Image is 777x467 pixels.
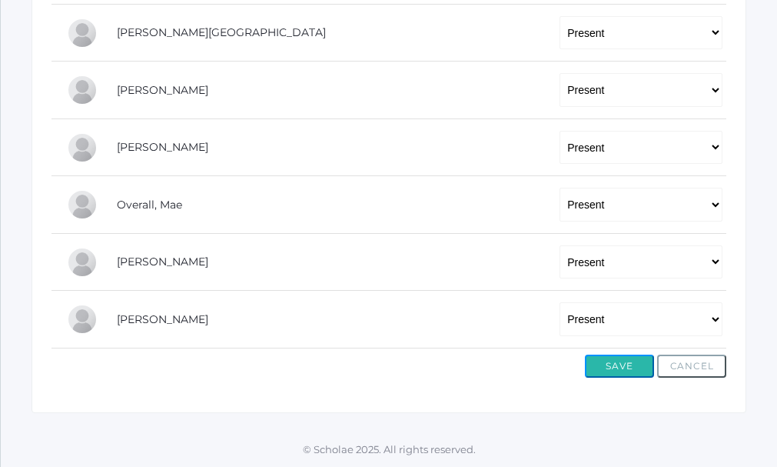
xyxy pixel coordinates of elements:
[67,304,98,335] div: Haylie Slawson
[1,442,777,458] p: © Scholae 2025. All rights reserved.
[117,140,208,154] a: [PERSON_NAME]
[657,355,726,378] button: Cancel
[117,25,326,39] a: [PERSON_NAME][GEOGRAPHIC_DATA]
[585,355,654,378] button: Save
[117,312,208,326] a: [PERSON_NAME]
[117,83,208,97] a: [PERSON_NAME]
[67,189,98,220] div: Mae Overall
[67,247,98,278] div: Emme Renz
[67,132,98,163] div: Wylie Myers
[117,255,208,269] a: [PERSON_NAME]
[117,198,182,212] a: Overall, Mae
[67,18,98,48] div: Austin Hill
[67,75,98,105] div: Ryan Lawler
